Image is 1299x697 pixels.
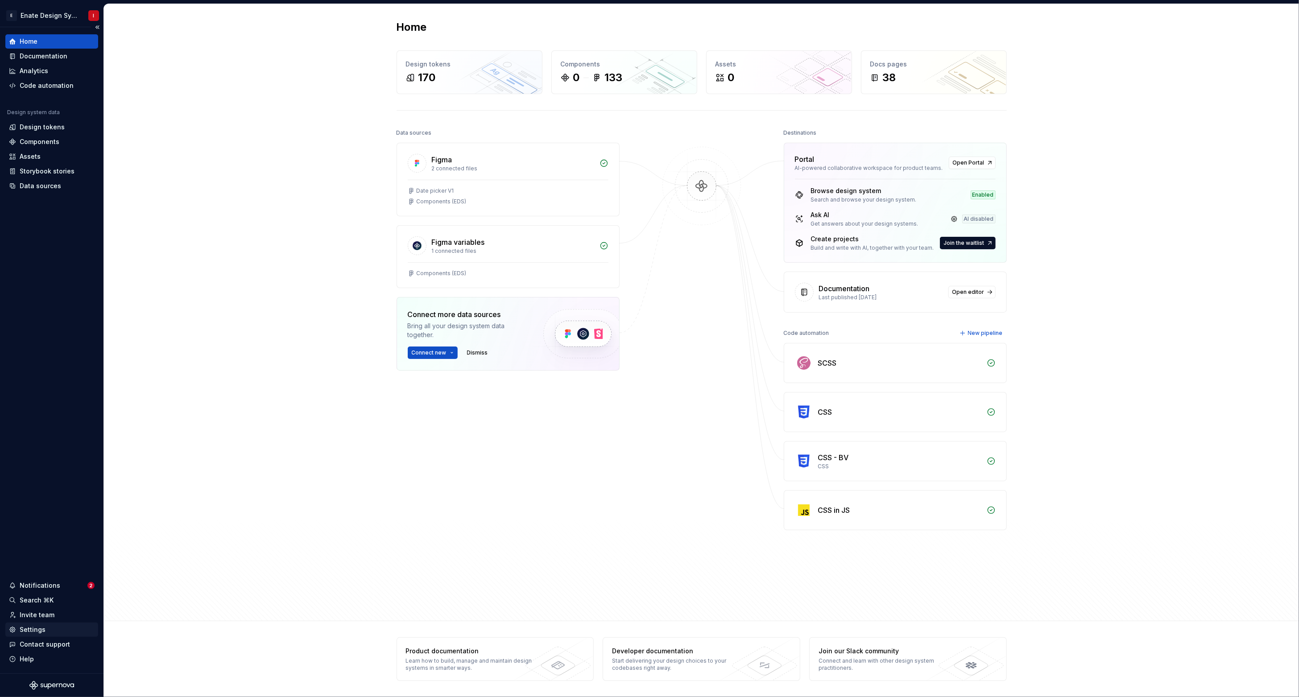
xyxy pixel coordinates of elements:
[408,322,528,339] div: Bring all your design system data together.
[5,64,98,78] a: Analytics
[870,60,997,69] div: Docs pages
[811,196,917,203] div: Search and browse your design system.
[5,120,98,134] a: Design tokens
[948,286,996,298] a: Open editor
[20,655,34,664] div: Help
[819,657,948,672] div: Connect and learn with other design system practitioners.
[5,652,98,666] button: Help
[20,596,54,605] div: Search ⌘K
[706,50,852,94] a: Assets0
[5,164,98,178] a: Storybook stories
[5,179,98,193] a: Data sources
[795,154,815,165] div: Portal
[408,346,458,359] div: Connect new
[5,623,98,637] a: Settings
[418,70,436,85] div: 170
[432,165,594,172] div: 2 connected files
[818,452,849,463] div: CSS - BV
[406,657,536,672] div: Learn how to build, manage and maintain design systems in smarter ways.
[819,647,948,656] div: Join our Slack community
[605,70,623,85] div: 133
[406,60,533,69] div: Design tokens
[551,50,697,94] a: Components0133
[728,70,735,85] div: 0
[417,187,454,194] div: Date picker V1
[5,34,98,49] a: Home
[20,581,60,590] div: Notifications
[397,225,620,288] a: Figma variables1 connected filesComponents (EDS)
[612,657,742,672] div: Start delivering your design choices to your codebases right away.
[6,10,17,21] div: E
[968,330,1003,337] span: New pipeline
[20,152,41,161] div: Assets
[561,60,688,69] div: Components
[811,186,917,195] div: Browse design system
[432,247,594,255] div: 1 connected files
[811,220,918,227] div: Get answers about your design systems.
[818,358,837,368] div: SCSS
[467,349,488,356] span: Dismiss
[20,640,70,649] div: Contact support
[952,289,985,296] span: Open editor
[29,681,74,690] svg: Supernova Logo
[819,294,943,301] div: Last published [DATE]
[818,407,832,417] div: CSS
[5,608,98,622] a: Invite team
[20,625,46,634] div: Settings
[397,50,542,94] a: Design tokens170
[20,52,67,61] div: Documentation
[809,637,1007,681] a: Join our Slack communityConnect and learn with other design system practitioners.
[612,647,742,656] div: Developer documentation
[408,309,528,320] div: Connect more data sources
[397,637,594,681] a: Product documentationLearn how to build, manage and maintain design systems in smarter ways.
[20,181,61,190] div: Data sources
[397,20,427,34] h2: Home
[87,582,95,589] span: 2
[5,593,98,607] button: Search ⌘K
[573,70,580,85] div: 0
[811,210,918,219] div: Ask AI
[7,109,60,116] div: Design system data
[5,578,98,593] button: Notifications2
[20,137,59,146] div: Components
[949,157,996,169] a: Open Portal
[940,237,996,249] button: Join the waitlist
[417,270,467,277] div: Components (EDS)
[20,37,37,46] div: Home
[2,6,102,25] button: EEnate Design SystemI
[463,346,492,359] button: Dismiss
[811,244,934,252] div: Build and write with AI, together with your team.
[5,637,98,652] button: Contact support
[957,327,1007,339] button: New pipeline
[818,505,850,516] div: CSS in JS
[784,327,829,339] div: Code automation
[5,135,98,149] a: Components
[397,127,432,139] div: Data sources
[406,647,536,656] div: Product documentation
[811,235,934,243] div: Create projects
[883,70,896,85] div: 38
[716,60,843,69] div: Assets
[20,610,54,619] div: Invite team
[819,283,870,294] div: Documentation
[5,78,98,93] a: Code automation
[93,12,95,19] div: I
[5,149,98,164] a: Assets
[861,50,1007,94] a: Docs pages38
[603,637,800,681] a: Developer documentationStart delivering your design choices to your codebases right away.
[432,237,485,247] div: Figma variables
[21,11,78,20] div: Enate Design System
[20,167,74,176] div: Storybook stories
[971,190,996,199] div: Enabled
[397,143,620,216] a: Figma2 connected filesDate picker V1Components (EDS)
[818,463,981,470] div: CSS
[784,127,817,139] div: Destinations
[20,66,48,75] div: Analytics
[432,154,452,165] div: Figma
[953,159,985,166] span: Open Portal
[20,123,65,132] div: Design tokens
[5,49,98,63] a: Documentation
[944,239,985,247] span: Join the waitlist
[795,165,943,172] div: AI-powered collaborative workspace for product teams.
